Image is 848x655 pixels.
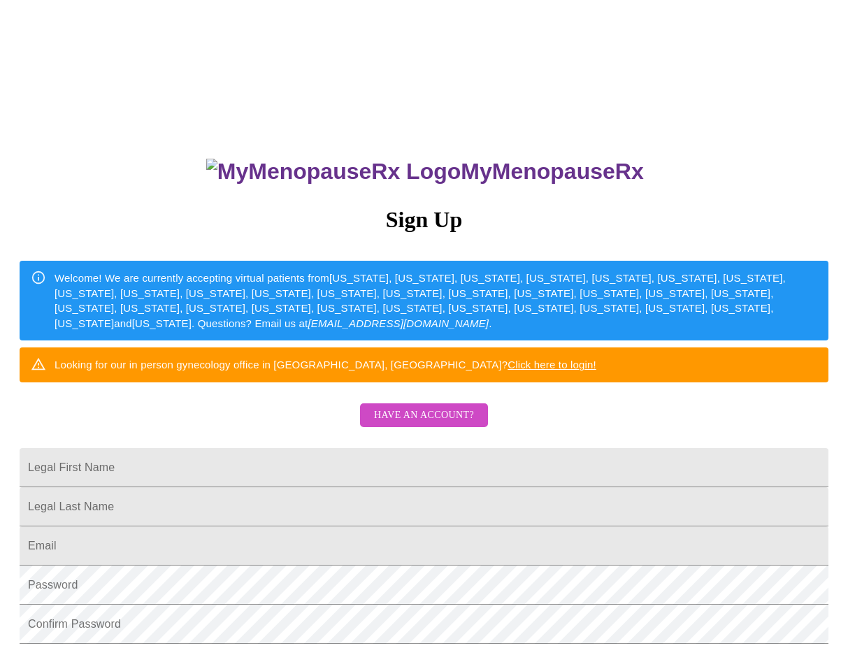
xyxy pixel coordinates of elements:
[55,265,817,336] div: Welcome! We are currently accepting virtual patients from [US_STATE], [US_STATE], [US_STATE], [US...
[206,159,461,185] img: MyMenopauseRx Logo
[22,159,829,185] h3: MyMenopauseRx
[360,403,488,428] button: Have an account?
[508,359,596,370] a: Click here to login!
[55,352,596,377] div: Looking for our in person gynecology office in [GEOGRAPHIC_DATA], [GEOGRAPHIC_DATA]?
[374,407,474,424] span: Have an account?
[357,419,491,431] a: Have an account?
[308,317,489,329] em: [EMAIL_ADDRESS][DOMAIN_NAME]
[20,207,828,233] h3: Sign Up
